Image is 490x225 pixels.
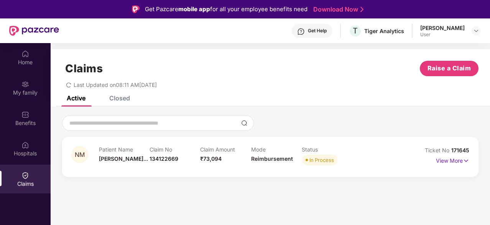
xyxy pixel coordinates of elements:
img: svg+xml;base64,PHN2ZyBpZD0iSG9tZSIgeG1sbnM9Imh0dHA6Ly93d3cudzMub3JnLzIwMDAvc3ZnIiB3aWR0aD0iMjAiIG... [21,50,29,58]
p: Status [302,146,352,153]
img: svg+xml;base64,PHN2ZyBpZD0iQmVuZWZpdHMiIHhtbG5zPSJodHRwOi8vd3d3LnczLm9yZy8yMDAwL3N2ZyIgd2lkdGg9Ij... [21,111,29,118]
span: Last Updated on 08:11 AM[DATE] [74,82,157,88]
a: Download Now [313,5,361,13]
div: Tiger Analytics [364,27,404,35]
img: svg+xml;base64,PHN2ZyBpZD0iU2VhcmNoLTMyeDMyIiB4bWxucz0iaHR0cDovL3d3dy53My5vcmcvMjAwMC9zdmciIHdpZH... [241,120,247,126]
div: Get Help [308,28,327,34]
span: 171645 [451,147,469,153]
h1: Claims [65,62,103,75]
span: 134122669 [150,155,178,162]
span: T [353,26,358,35]
div: User [420,32,465,38]
span: redo [66,82,71,88]
span: ₹73,094 [200,155,222,162]
p: Claim Amount [200,146,251,153]
img: svg+xml;base64,PHN2ZyBpZD0iRHJvcGRvd24tMzJ4MzIiIHhtbG5zPSJodHRwOi8vd3d3LnczLm9yZy8yMDAwL3N2ZyIgd2... [473,28,479,34]
img: svg+xml;base64,PHN2ZyB3aWR0aD0iMjAiIGhlaWdodD0iMjAiIHZpZXdCb3g9IjAgMCAyMCAyMCIgZmlsbD0ibm9uZSIgeG... [21,80,29,88]
img: svg+xml;base64,PHN2ZyB4bWxucz0iaHR0cDovL3d3dy53My5vcmcvMjAwMC9zdmciIHdpZHRoPSIxNyIgaGVpZ2h0PSIxNy... [463,157,469,165]
span: Ticket No [425,147,451,153]
span: Reimbursement [251,155,293,162]
img: svg+xml;base64,PHN2ZyBpZD0iSG9zcGl0YWxzIiB4bWxucz0iaHR0cDovL3d3dy53My5vcmcvMjAwMC9zdmciIHdpZHRoPS... [21,141,29,149]
p: Mode [251,146,302,153]
div: Active [67,94,86,102]
img: New Pazcare Logo [9,26,59,36]
div: Get Pazcare for all your employee benefits need [145,5,307,14]
img: Stroke [360,5,363,13]
img: Logo [132,5,140,13]
p: Patient Name [99,146,150,153]
span: Raise a Claim [428,63,471,73]
strong: mobile app [178,5,210,13]
img: svg+xml;base64,PHN2ZyBpZD0iQ2xhaW0iIHhtbG5zPSJodHRwOi8vd3d3LnczLm9yZy8yMDAwL3N2ZyIgd2lkdGg9IjIwIi... [21,172,29,179]
span: NM [75,152,85,158]
button: Raise a Claim [420,61,478,76]
img: svg+xml;base64,PHN2ZyBpZD0iSGVscC0zMngzMiIgeG1sbnM9Imh0dHA6Ly93d3cudzMub3JnLzIwMDAvc3ZnIiB3aWR0aD... [297,28,305,35]
div: [PERSON_NAME] [420,24,465,32]
p: View More [436,155,469,165]
div: Closed [109,94,130,102]
p: Claim No [150,146,200,153]
div: In Process [309,156,334,164]
span: [PERSON_NAME]... [99,155,148,162]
